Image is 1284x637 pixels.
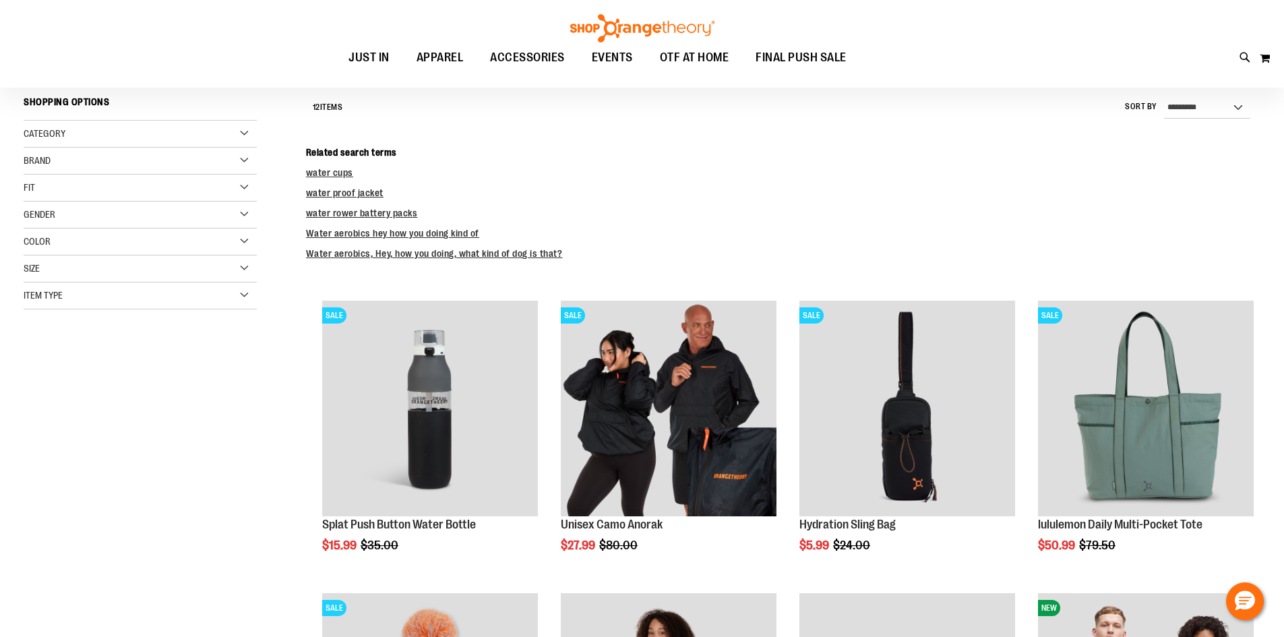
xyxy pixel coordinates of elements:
span: APPAREL [417,42,464,73]
span: $5.99 [799,539,831,552]
dt: Related search terms [306,146,1260,159]
span: SALE [322,600,346,616]
a: water rower battery packs [306,208,418,218]
a: Splat Push Button Water Bottle [322,518,476,531]
span: ACCESSORIES [490,42,565,73]
strong: Shopping Options [24,90,257,121]
a: FINAL PUSH SALE [742,42,860,73]
span: $79.50 [1079,539,1118,552]
span: Gender [24,209,55,220]
span: Color [24,236,51,247]
span: $35.00 [361,539,400,552]
span: 12 [313,102,320,112]
div: product [1031,294,1260,586]
span: Fit [24,182,35,193]
span: SALE [322,307,346,324]
button: Hello, have a question? Let’s chat. [1226,582,1264,620]
span: $27.99 [561,539,597,552]
a: lululemon Daily Multi-Pocket Tote [1038,518,1202,531]
a: OTF AT HOME [646,42,743,73]
span: Size [24,263,40,274]
span: $50.99 [1038,539,1077,552]
span: NEW [1038,600,1060,616]
a: ACCESSORIES [477,42,578,73]
a: water proof jacket [306,187,384,198]
a: Hydration Sling Bag [799,518,896,531]
a: Water aerobics hey how you doing kind of [306,228,479,239]
span: JUST IN [348,42,390,73]
a: lululemon Daily Multi-Pocket ToteSALE [1038,301,1254,518]
span: Brand [24,155,51,166]
img: Product image for Hydration Sling Bag [799,301,1015,516]
h2: Items [313,97,343,118]
a: Water aerobics, Hey, how you doing, what kind of dog is that? [306,248,563,259]
a: EVENTS [578,42,646,73]
span: FINAL PUSH SALE [756,42,847,73]
span: Category [24,128,65,139]
span: SALE [1038,307,1062,324]
span: Item Type [24,290,63,301]
div: product [554,294,783,586]
label: Sort By [1125,101,1157,113]
a: water cups [306,167,353,178]
a: APPAREL [403,42,477,73]
a: Product image for Hydration Sling BagSALE [799,301,1015,518]
div: product [315,294,545,586]
span: $80.00 [599,539,640,552]
a: Product image for 25oz. Splat Push Button Water Bottle GreySALE [322,301,538,518]
span: OTF AT HOME [660,42,729,73]
img: lululemon Daily Multi-Pocket Tote [1038,301,1254,516]
img: Product image for 25oz. Splat Push Button Water Bottle Grey [322,301,538,516]
span: SALE [799,307,824,324]
span: EVENTS [592,42,633,73]
a: Unisex Camo Anorak [561,518,663,531]
span: SALE [561,307,585,324]
a: Product image for Unisex Camo AnorakSALE [561,301,776,518]
span: $24.00 [833,539,872,552]
a: JUST IN [335,42,403,73]
img: Shop Orangetheory [568,14,716,42]
img: Product image for Unisex Camo Anorak [561,301,776,516]
div: product [793,294,1022,586]
span: $15.99 [322,539,359,552]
